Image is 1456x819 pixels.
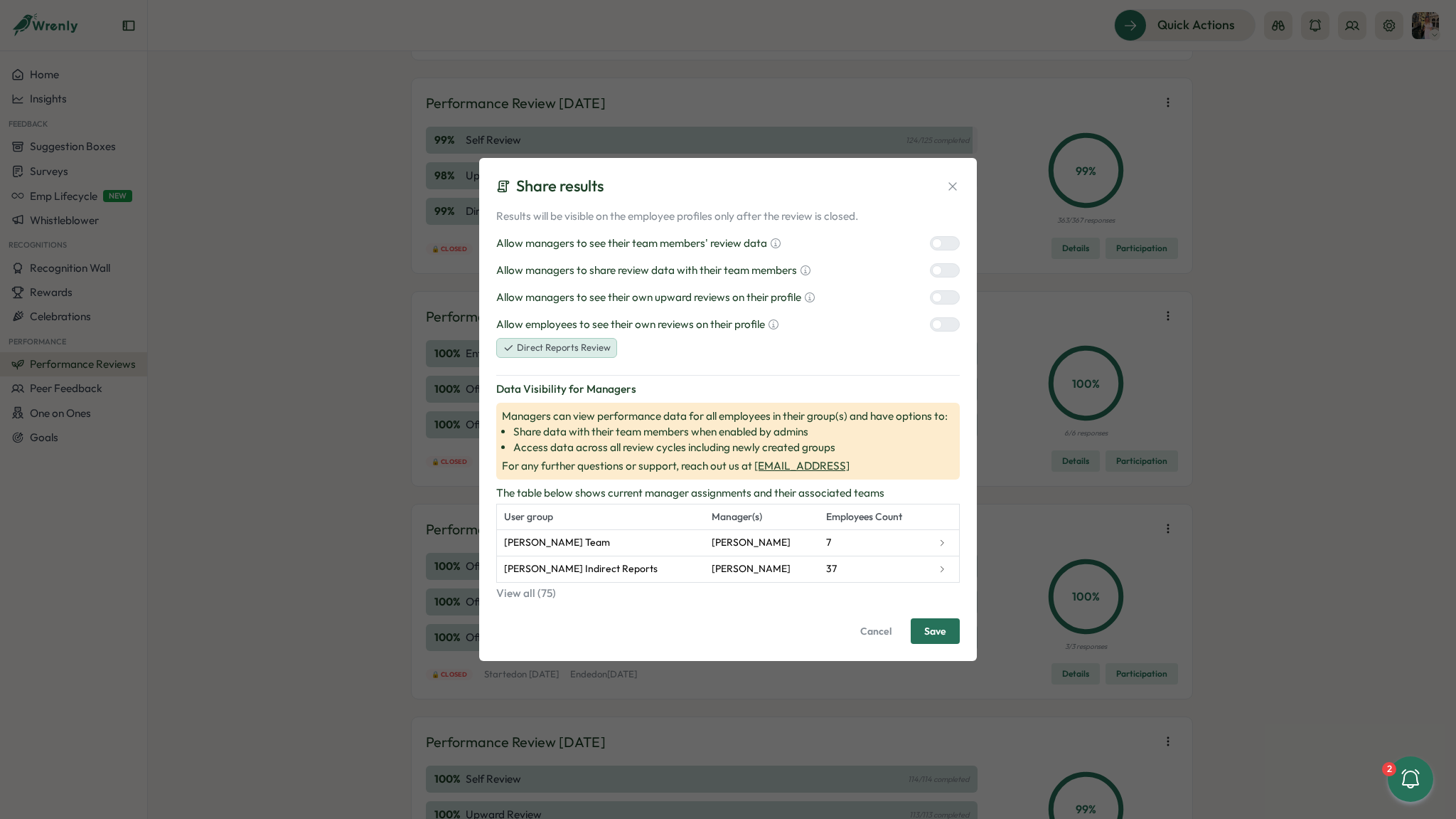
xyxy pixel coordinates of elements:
button: Cancel [847,618,905,644]
p: The table below shows current manager assignments and their associated teams [496,485,960,501]
span: Save [924,619,946,643]
p: Allow managers to see their own upward reviews on their profile [496,290,801,305]
button: Save [911,618,960,644]
div: 2 [1382,762,1396,776]
th: User group [497,504,705,530]
th: Employees Count [819,504,931,530]
span: Cancel [860,619,892,643]
td: 37 [819,556,931,583]
td: [PERSON_NAME] [705,556,820,583]
th: Manager(s) [705,504,820,530]
p: Data Visibility for Managers [496,381,960,397]
span: Managers can view performance data for all employees in their group(s) and have options to: [502,408,954,455]
button: Direct Reports Review [496,338,617,358]
span: [PERSON_NAME] Team [504,535,610,551]
td: [PERSON_NAME] [705,530,820,556]
li: Share data with their team members when enabled by admins [513,424,954,440]
p: Allow managers to see their team members' review data [496,236,767,251]
span: [PERSON_NAME] Indirect Reports [504,561,658,577]
button: 2 [1388,756,1433,802]
p: Allow employees to see their own reviews on their profile [496,317,765,332]
a: [EMAIL_ADDRESS] [754,459,850,472]
li: Access data across all review cycles including newly created groups [513,440,954,455]
td: 7 [819,530,931,556]
p: Results will be visible on the employee profiles only after the review is closed. [496,208,960,224]
p: Share results [516,175,604,197]
p: Allow managers to share review data with their team members [496,263,797,278]
button: View all (75) [496,586,960,601]
span: For any further questions or support, reach out us at [502,458,954,474]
